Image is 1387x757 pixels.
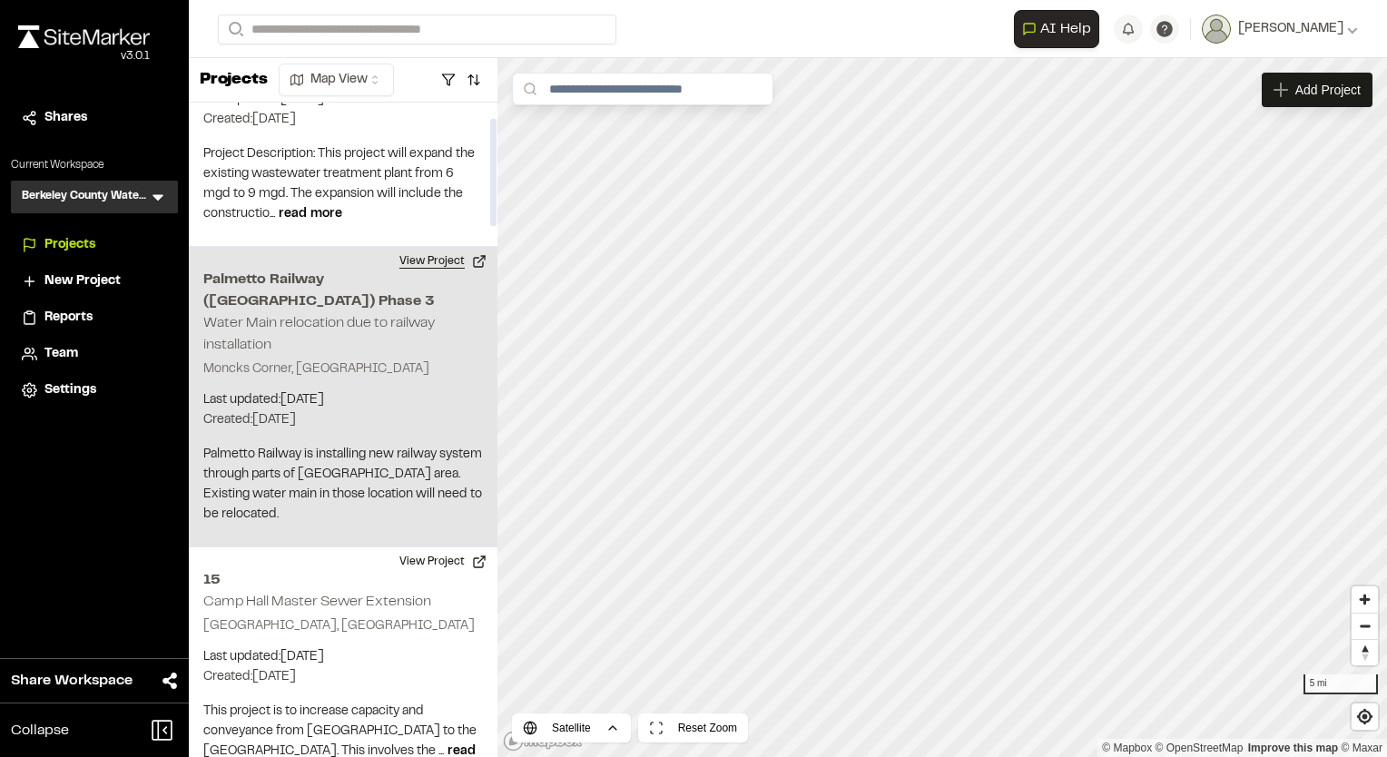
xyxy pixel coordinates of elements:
button: Satellite [512,713,631,742]
div: Oh geez...please don't... [18,48,150,64]
button: Open AI Assistant [1014,10,1099,48]
span: Collapse [11,720,69,742]
button: [PERSON_NAME] [1202,15,1358,44]
button: Zoom in [1352,586,1378,613]
button: View Project [389,547,497,576]
a: Maxar [1341,742,1382,754]
span: Share Workspace [11,670,133,692]
button: Search [218,15,251,44]
p: Created: [DATE] [203,110,483,130]
p: Last updated: [DATE] [203,647,483,667]
span: Projects [44,235,95,255]
p: Palmetto Railway is installing new railway system through parts of [GEOGRAPHIC_DATA] area. Existi... [203,445,483,525]
p: Created: [DATE] [203,410,483,430]
span: Settings [44,380,96,400]
a: Team [22,344,167,364]
a: OpenStreetMap [1156,742,1244,754]
a: Settings [22,380,167,400]
p: [GEOGRAPHIC_DATA], [GEOGRAPHIC_DATA] [203,616,483,636]
span: AI Help [1040,18,1091,40]
h2: Palmetto Railway ([GEOGRAPHIC_DATA]) Phase 3 [203,269,483,312]
span: Reset bearing to north [1352,640,1378,665]
a: Reports [22,308,167,328]
a: Mapbox [1102,742,1152,754]
h2: Camp Hall Master Sewer Extension [203,595,431,608]
div: 5 mi [1303,674,1378,694]
div: Open AI Assistant [1014,10,1107,48]
a: New Project [22,271,167,291]
span: [PERSON_NAME] [1238,19,1343,39]
p: Created: [DATE] [203,667,483,687]
p: Moncks Corner, [GEOGRAPHIC_DATA] [203,359,483,379]
img: rebrand.png [18,25,150,48]
p: Projects [200,68,268,93]
button: Reset bearing to north [1352,639,1378,665]
a: Map feedback [1248,742,1338,754]
p: Last updated: [DATE] [203,390,483,410]
p: Current Workspace [11,157,178,173]
button: Zoom out [1352,613,1378,639]
span: Add Project [1295,81,1361,99]
span: New Project [44,271,121,291]
h3: Berkeley County Water & Sewer [22,188,149,206]
img: User [1202,15,1231,44]
span: Reports [44,308,93,328]
button: Find my location [1352,703,1378,730]
h2: 15 [203,569,483,591]
button: Reset Zoom [638,713,748,742]
span: Zoom out [1352,614,1378,639]
a: Shares [22,108,167,128]
p: Project Description: This project will expand the existing wastewater treatment plant from 6 mgd ... [203,144,483,224]
button: View Project [389,247,497,276]
h2: Water Main relocation due to railway installation [203,317,435,351]
a: Projects [22,235,167,255]
span: Shares [44,108,87,128]
span: Team [44,344,78,364]
a: Mapbox logo [503,731,583,752]
span: read more [279,209,342,220]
